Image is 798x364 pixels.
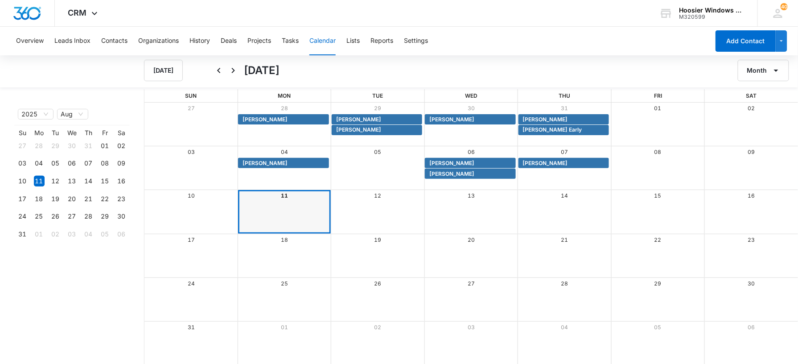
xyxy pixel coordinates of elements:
div: 06 [116,229,127,240]
td: 2025-09-02 [47,225,64,243]
td: 2025-08-29 [97,208,113,226]
div: 05 [50,158,61,169]
td: 2025-08-28 [80,208,97,226]
span: [PERSON_NAME] [429,116,474,124]
a: 19 [374,236,382,243]
span: Fri [654,92,662,99]
td: 2025-08-07 [80,155,97,173]
button: Month [738,60,789,81]
a: 31 [561,105,568,112]
button: History [189,27,210,55]
button: Overview [16,27,44,55]
div: 06 [67,158,78,169]
td: 2025-08-15 [97,172,113,190]
td: 2025-07-27 [14,137,31,155]
a: 09 [748,149,755,155]
div: 15 [100,176,111,186]
td: 2025-08-20 [64,190,80,208]
td: 2025-08-24 [14,208,31,226]
span: Sun [185,92,197,99]
td: 2025-08-02 [113,137,130,155]
th: Su [14,129,31,137]
span: Aug [61,109,85,119]
a: 29 [374,105,382,112]
a: 29 [654,280,662,287]
a: 07 [561,149,568,155]
div: Ethan Paff [427,170,513,178]
a: 02 [374,324,382,331]
a: 27 [468,280,475,287]
div: 20 [67,194,78,204]
div: 31 [83,141,94,151]
a: 14 [561,192,568,199]
div: 22 [100,194,111,204]
div: 23 [116,194,127,204]
a: 05 [654,324,662,331]
a: 23 [748,236,755,243]
a: 30 [748,280,755,287]
div: Daniel Stump [427,159,513,167]
span: [PERSON_NAME] [243,159,288,167]
span: Tue [372,92,383,99]
a: 03 [188,149,195,155]
div: John Wesseler [427,116,513,124]
div: 08 [100,158,111,169]
div: 04 [34,158,45,169]
td: 2025-08-12 [47,172,64,190]
span: [PERSON_NAME] Early [523,126,582,134]
span: Wed [465,92,477,99]
a: 04 [561,324,568,331]
a: 21 [561,236,568,243]
th: Sa [113,129,130,137]
span: CRM [68,8,87,17]
button: Settings [404,27,428,55]
td: 2025-08-22 [97,190,113,208]
a: 06 [468,149,475,155]
a: 24 [188,280,195,287]
span: Mon [278,92,291,99]
a: 04 [281,149,288,155]
a: 30 [468,105,475,112]
th: Fr [97,129,113,137]
div: 18 [34,194,45,204]
div: 10 [17,176,28,186]
a: 27 [188,105,195,112]
th: Th [80,129,97,137]
td: 2025-08-31 [14,225,31,243]
a: 17 [188,236,195,243]
div: 19 [50,194,61,204]
button: Contacts [101,27,128,55]
a: 31 [188,324,195,331]
td: 2025-09-04 [80,225,97,243]
td: 2025-07-29 [47,137,64,155]
button: Deals [221,27,237,55]
div: 31 [17,229,28,240]
td: 2025-08-27 [64,208,80,226]
div: account id [679,14,745,20]
a: 18 [281,236,288,243]
a: 22 [654,236,662,243]
td: 2025-09-01 [31,225,47,243]
a: 26 [374,280,382,287]
div: account name [679,7,745,14]
span: [PERSON_NAME] [523,116,568,124]
a: 25 [281,280,288,287]
a: 08 [654,149,662,155]
a: 11 [281,192,288,199]
a: 02 [748,105,755,112]
div: 30 [67,141,78,151]
button: [DATE] [144,60,183,81]
span: [PERSON_NAME] [243,116,288,124]
span: [PERSON_NAME] [429,170,474,178]
div: Chris Glidden [334,126,420,134]
div: 09 [116,158,127,169]
div: 02 [116,141,127,151]
span: [PERSON_NAME] [336,116,381,124]
a: 03 [468,324,475,331]
div: 03 [67,229,78,240]
div: 12 [50,176,61,186]
div: 04 [83,229,94,240]
div: 03 [17,158,28,169]
td: 2025-08-14 [80,172,97,190]
div: 02 [50,229,61,240]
